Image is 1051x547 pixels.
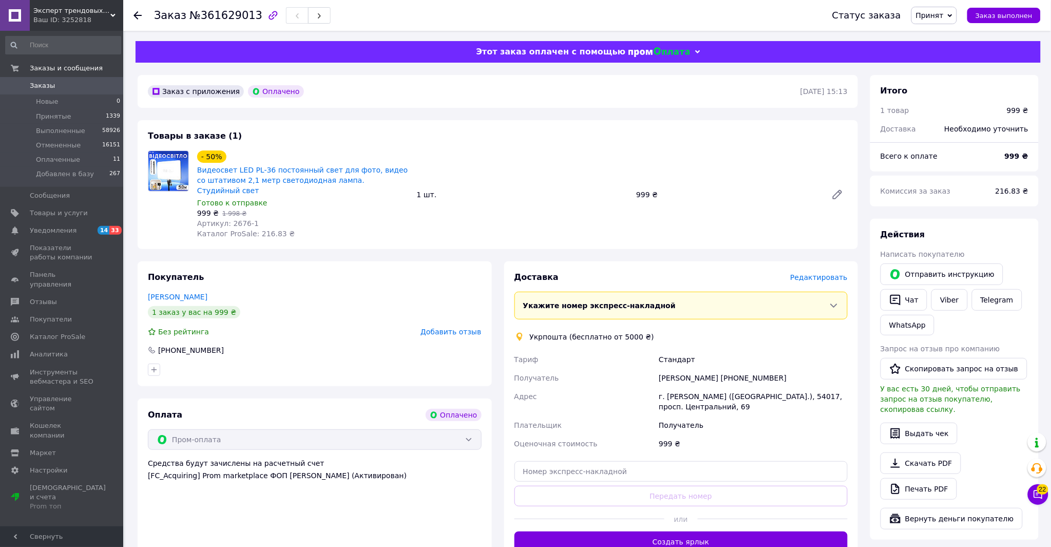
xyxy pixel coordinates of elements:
[939,118,1035,140] div: Необходимо уточнить
[523,301,676,310] span: Укажите номер экспресс-накладной
[197,150,226,163] div: - 50%
[881,478,957,500] a: Печать PDF
[106,112,120,121] span: 1339
[514,374,559,382] span: Получатель
[881,250,965,258] span: Написать покупателю
[36,141,81,150] span: Отмененные
[157,345,225,355] div: [PHONE_NUMBER]
[881,230,925,239] span: Действия
[30,270,95,289] span: Панель управления
[148,85,244,98] div: Заказ с приложения
[657,387,850,416] div: г. [PERSON_NAME] ([GEOGRAPHIC_DATA].), 54017, просп. Центральний, 69
[800,87,848,96] time: [DATE] 15:13
[421,328,481,336] span: Добавить отзыв
[113,155,120,164] span: 11
[657,350,850,369] div: Стандарт
[30,191,70,200] span: Сообщения
[197,199,267,207] span: Готово к отправке
[189,9,262,22] span: №361629013
[657,435,850,453] div: 999 ₴
[36,97,59,106] span: Новые
[881,86,908,96] span: Итого
[36,112,71,121] span: Принятые
[148,272,204,282] span: Покупатель
[30,64,103,73] span: Заказы и сообщения
[33,6,110,15] span: Эксперт трендовых товаров top-expert.com.ua
[148,306,240,318] div: 1 заказ у вас на 999 ₴
[148,151,188,191] img: Видеосвет LED PL-36 постоянный свет для фото, видео со штативом 2,1 метр светодиодная лампа. Студ...
[514,272,559,282] span: Доставка
[133,10,142,21] div: Вернуться назад
[30,297,57,307] span: Отзывы
[36,169,94,179] span: Добавлен в базу
[881,452,961,474] a: Скачать PDF
[881,385,1021,413] span: У вас есть 30 дней, чтобы отправить запрос на отзыв покупателю, скопировав ссылку.
[881,125,916,133] span: Доставка
[881,508,1023,530] button: Вернуть деньги покупателю
[1007,105,1028,116] div: 999 ₴
[881,289,927,311] button: Чат
[154,9,186,22] span: Заказ
[881,358,1027,380] button: Скопировать запрос на отзыв
[967,8,1041,23] button: Заказ выполнен
[832,10,901,21] div: Статус заказа
[102,141,120,150] span: 16151
[109,226,121,235] span: 33
[514,421,562,429] span: Плательщик
[117,97,120,106] span: 0
[197,166,408,195] a: Видеосвет LED PL-36 постоянный свет для фото, видео со штативом 2,1 метр светодиодная лампа. Студ...
[102,126,120,136] span: 58926
[476,47,625,56] span: Этот заказ оплачен с помощью
[30,466,67,475] span: Настройки
[30,350,68,359] span: Аналитика
[98,226,109,235] span: 14
[881,423,958,444] button: Выдать чек
[158,328,209,336] span: Без рейтинга
[881,315,934,335] a: WhatsApp
[931,289,967,311] a: Viber
[30,332,85,342] span: Каталог ProSale
[657,416,850,435] div: Получатель
[197,219,259,228] span: Артикул: 2676-1
[30,368,95,386] span: Инструменты вебмастера и SEO
[514,355,539,364] span: Тариф
[30,81,55,90] span: Заказы
[30,448,56,458] span: Маркет
[996,187,1028,195] span: 216.83 ₴
[657,369,850,387] div: [PERSON_NAME] [PHONE_NUMBER]
[976,12,1033,20] span: Заказ выполнен
[30,394,95,413] span: Управление сайтом
[1037,484,1048,495] span: 22
[881,345,1000,353] span: Запрос на отзыв про компанию
[148,131,242,141] span: Товары в заказе (1)
[664,514,698,524] span: или
[514,392,537,401] span: Адрес
[972,289,1022,311] a: Telegram
[527,332,657,342] div: Укрпошта (бесплатно от 5000 ₴)
[30,483,106,512] span: [DEMOGRAPHIC_DATA] и счета
[197,230,295,238] span: Каталог ProSale: 216.83 ₴
[148,410,182,420] span: Оплата
[881,263,1003,285] button: Отправить инструкцию
[790,273,848,281] span: Редактировать
[827,184,848,205] a: Редактировать
[426,409,481,421] div: Оплачено
[109,169,120,179] span: 267
[881,152,938,160] span: Всего к оплате
[1005,152,1028,160] b: 999 ₴
[30,502,106,511] div: Prom топ
[881,106,909,115] span: 1 товар
[30,243,95,262] span: Показатели работы компании
[222,210,246,217] span: 1 998 ₴
[36,155,80,164] span: Оплаченные
[916,11,944,20] span: Принят
[881,187,951,195] span: Комиссия за заказ
[33,15,123,25] div: Ваш ID: 3252818
[30,209,88,218] span: Товары и услуги
[514,461,848,482] input: Номер экспресс-накладной
[148,458,482,481] div: Средства будут зачислены на расчетный счет
[30,315,72,324] span: Покупатели
[413,187,633,202] div: 1 шт.
[148,470,482,481] div: [FC_Acquiring] Prom marketplace ФОП [PERSON_NAME] (Активирован)
[248,85,303,98] div: Оплачено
